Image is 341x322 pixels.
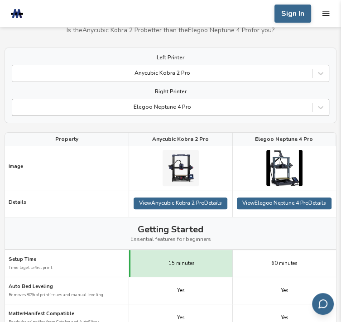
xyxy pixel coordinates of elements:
[9,293,125,297] span: Removes 80% of print issues and manual leveling
[9,200,125,206] span: Details
[9,164,125,170] span: Image
[281,288,288,294] span: Yes
[271,261,297,267] span: 60 minutes
[237,197,331,209] a: ViewElegoo Neptune 4 ProDetails
[9,265,125,270] span: Time to get to first print
[130,236,211,243] span: Essential features for beginners
[17,103,19,111] input: Elegoo Neptune 4 Pro
[266,150,303,186] img: Elegoo Neptune 4 Pro
[5,27,336,34] p: Is the Anycubic Kobra 2 Pro better than the Elegoo Neptune 4 Pro for you?
[281,315,288,321] span: Yes
[9,311,125,317] span: MatterManifest Compatible
[177,288,184,294] span: Yes
[255,136,313,143] span: Elegoo Neptune 4 Pro
[134,197,227,209] a: ViewAnycubic Kobra 2 ProDetails
[17,69,19,77] input: Anycubic Kobra 2 Pro
[177,315,184,321] span: Yes
[322,9,330,18] button: mobile navigation menu
[152,136,209,143] span: Anycubic Kobra 2 Pro
[12,55,329,61] label: Left Printer
[312,293,334,315] button: Send feedback via email
[274,5,311,23] button: Sign In
[9,257,125,263] span: Setup Time
[9,284,125,290] span: Auto Bed Leveling
[138,224,203,235] span: Getting Started
[12,89,329,95] label: Right Printer
[163,150,199,186] img: Anycubic Kobra 2 Pro
[55,136,78,143] span: Property
[168,261,194,267] span: 15 minutes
